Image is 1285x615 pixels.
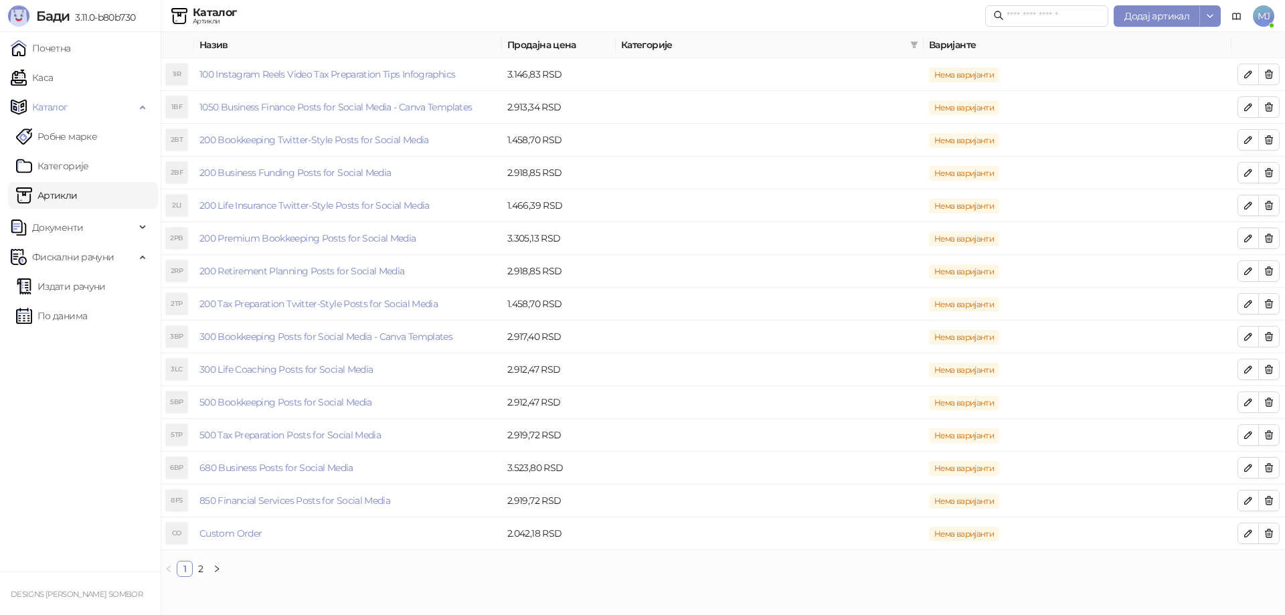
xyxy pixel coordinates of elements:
td: 2.042,18 RSD [502,517,616,550]
td: 1050 Business Finance Posts for Social Media - Canva Templates [194,91,502,124]
div: CO [166,523,187,544]
td: 200 Business Funding Posts for Social Media [194,157,502,189]
span: Нема варијанти [929,494,999,509]
th: Варијанте [924,32,1231,58]
span: 3.11.0-b80b730 [70,11,135,23]
td: 300 Life Coaching Posts for Social Media [194,353,502,386]
button: right [209,561,225,577]
a: 1050 Business Finance Posts for Social Media - Canva Templates [199,101,472,113]
td: Custom Order [194,517,502,550]
a: 300 Bookkeeping Posts for Social Media - Canva Templates [199,331,452,343]
li: Следећа страна [209,561,225,577]
td: 850 Financial Services Posts for Social Media [194,485,502,517]
div: 6BP [166,457,187,478]
span: right [213,565,221,573]
a: 200 Premium Bookkeeping Posts for Social Media [199,232,416,244]
td: 200 Life Insurance Twitter-Style Posts for Social Media [194,189,502,222]
span: Категорије [621,37,905,52]
div: 3LC [166,359,187,380]
span: Нема варијанти [929,232,999,246]
span: Документи [32,214,83,241]
a: Почетна [11,35,71,62]
button: Додај артикал [1114,5,1200,27]
li: 2 [193,561,209,577]
a: 200 Retirement Planning Posts for Social Media [199,265,405,277]
a: Каса [11,64,53,91]
span: Нема варијанти [929,330,999,345]
td: 200 Tax Preparation Twitter-Style Posts for Social Media [194,288,502,321]
td: 2.912,47 RSD [502,386,616,419]
a: 850 Financial Services Posts for Social Media [199,495,390,507]
span: Нема варијанти [929,166,999,181]
a: 500 Tax Preparation Posts for Social Media [199,429,381,441]
a: 200 Business Funding Posts for Social Media [199,167,391,179]
div: Артикли [193,18,237,25]
div: 2RP [166,260,187,282]
a: Документација [1226,5,1248,27]
span: Нема варијанти [929,428,999,443]
td: 3.523,80 RSD [502,452,616,485]
a: 200 Tax Preparation Twitter-Style Posts for Social Media [199,298,438,310]
td: 2.918,85 RSD [502,157,616,189]
div: 2LI [166,195,187,216]
td: 200 Premium Bookkeeping Posts for Social Media [194,222,502,255]
div: 3BP [166,326,187,347]
button: left [161,561,177,577]
span: Нема варијанти [929,396,999,410]
td: 500 Bookkeeping Posts for Social Media [194,386,502,419]
div: 5BP [166,391,187,413]
a: ArtikliАртикли [16,182,78,209]
span: MJ [1253,5,1274,27]
span: Нема варијанти [929,527,999,541]
a: Робне марке [16,123,97,150]
div: 2BF [166,162,187,183]
div: 1BF [166,96,187,118]
a: 1 [177,561,192,576]
td: 3.146,83 RSD [502,58,616,91]
div: Каталог [193,7,237,18]
span: Бади [36,8,70,24]
td: 1.466,39 RSD [502,189,616,222]
span: Каталог [32,94,68,120]
div: 5TP [166,424,187,446]
td: 680 Business Posts for Social Media [194,452,502,485]
a: 500 Bookkeeping Posts for Social Media [199,396,372,408]
img: Artikli [171,8,187,24]
li: Претходна страна [161,561,177,577]
td: 2.912,47 RSD [502,353,616,386]
td: 1.458,70 RSD [502,124,616,157]
span: Нема варијанти [929,461,999,476]
td: 2.918,85 RSD [502,255,616,288]
div: 2BT [166,129,187,151]
span: filter [910,41,918,49]
th: Назив [194,32,502,58]
td: 2.919,72 RSD [502,485,616,517]
div: 1IR [166,64,187,85]
td: 2.919,72 RSD [502,419,616,452]
div: 2TP [166,293,187,315]
a: 100 Instagram Reels Video Tax Preparation Tips Infographics [199,68,455,80]
td: 3.305,13 RSD [502,222,616,255]
span: filter [908,35,921,55]
span: Нема варијанти [929,100,999,115]
td: 1.458,70 RSD [502,288,616,321]
span: Нема варијанти [929,297,999,312]
td: 300 Bookkeeping Posts for Social Media - Canva Templates [194,321,502,353]
div: 8FS [166,490,187,511]
td: 200 Retirement Planning Posts for Social Media [194,255,502,288]
small: DESIGNS [PERSON_NAME] SOMBOR [11,590,143,599]
a: 2 [193,561,208,576]
span: Нема варијанти [929,133,999,148]
td: 100 Instagram Reels Video Tax Preparation Tips Infographics [194,58,502,91]
span: Фискални рачуни [32,244,114,270]
img: Logo [8,5,29,27]
a: 300 Life Coaching Posts for Social Media [199,363,373,375]
td: 2.913,34 RSD [502,91,616,124]
a: 200 Life Insurance Twitter-Style Posts for Social Media [199,199,430,211]
a: 680 Business Posts for Social Media [199,462,353,474]
li: 1 [177,561,193,577]
a: Издати рачуни [16,273,106,300]
a: По данима [16,302,87,329]
td: 2.917,40 RSD [502,321,616,353]
td: 500 Tax Preparation Posts for Social Media [194,419,502,452]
